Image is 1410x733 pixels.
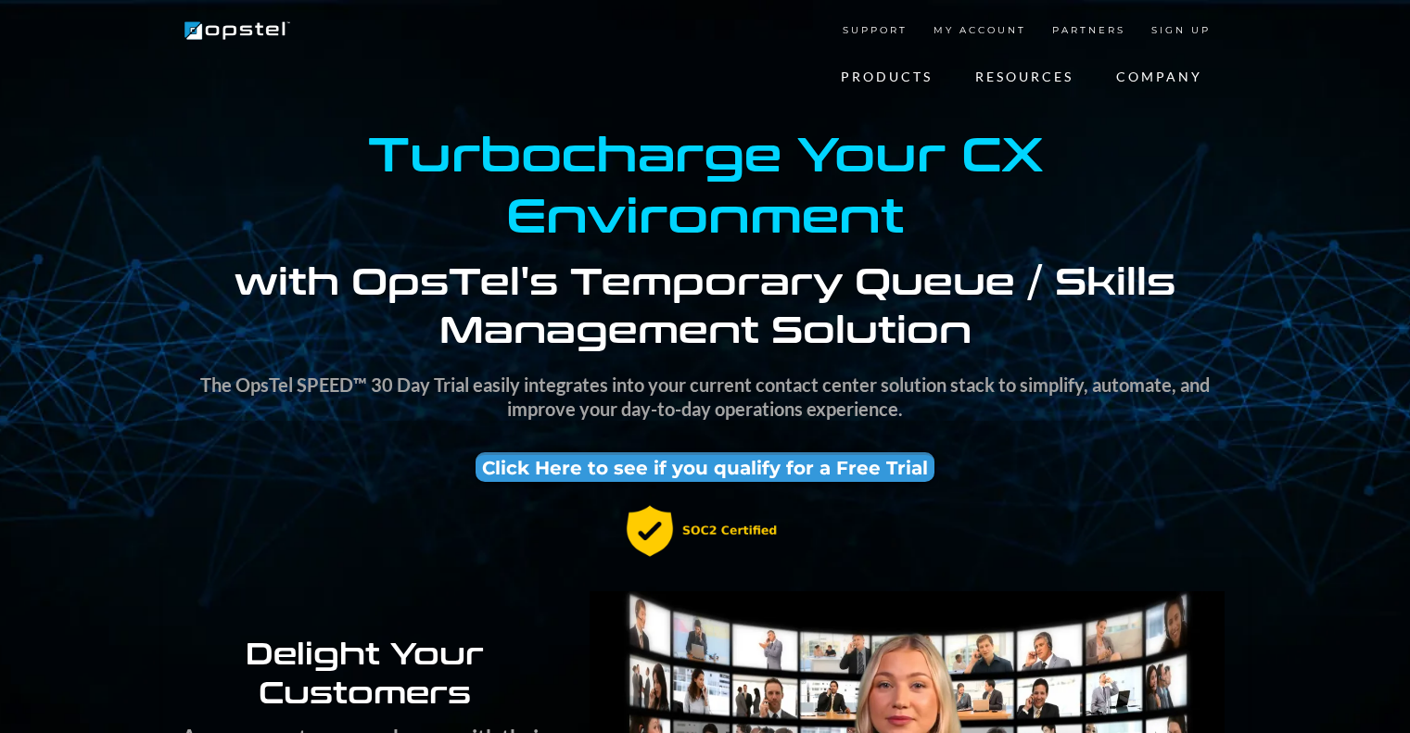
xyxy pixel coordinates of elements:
strong: with OpsTel's Temporary Queue / Skills Management Solution [235,253,1175,353]
a: RESOURCES [954,58,1095,96]
a: SIGN UP [1138,12,1224,50]
img: Brand Logo [182,17,293,44]
a: https://www.opstel.com/ [182,20,293,38]
a: PARTNERS [1039,12,1138,50]
a: SUPPORT [830,12,921,50]
span: Click Here to see if you qualify for a Free Trial [482,457,928,479]
a: PRODUCTS [819,58,954,96]
strong: Delight Your [246,631,484,673]
strong: Customers [259,670,471,712]
a: Click Here to see if you qualify for a Free Trial [476,452,934,482]
a: MY ACCOUNT [921,12,1039,50]
a: COMPANY [1095,58,1224,96]
strong: Environment [506,180,904,246]
strong: Turbocharge Your CX [368,119,1043,184]
strong: The OpsTel SPEED™ 30 Day Trial easily integrates into your current contact center solution stack ... [200,373,1210,420]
